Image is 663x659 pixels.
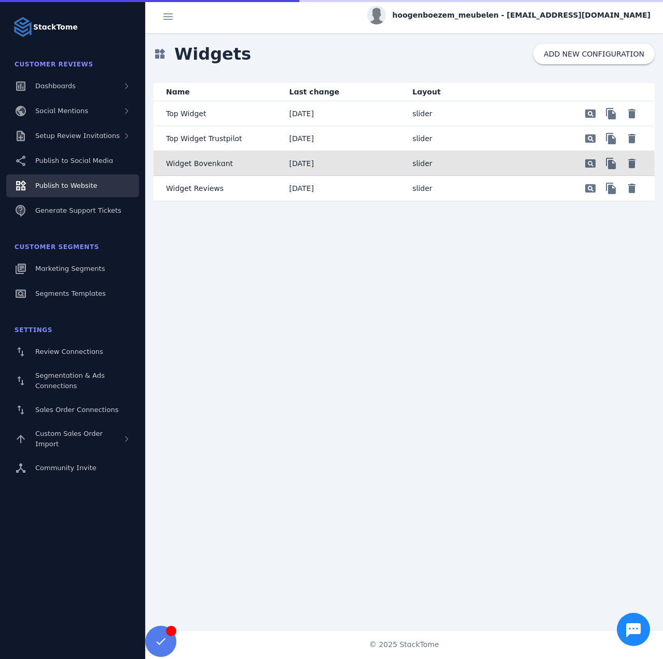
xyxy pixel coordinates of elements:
[533,44,655,64] button: ADD NEW CONFIGURATION
[601,103,621,124] button: Preview
[544,50,644,58] span: ADD NEW CONFIGURATION
[289,132,314,145] p: [DATE]
[281,83,405,101] mat-header-cell: Last change
[621,178,642,199] button: Delete
[412,107,432,120] p: slider
[6,257,139,280] a: Marketing Segments
[6,174,139,197] a: Publish to Website
[35,265,105,272] span: Marketing Segments
[412,157,432,170] p: slider
[6,282,139,305] a: Segments Templates
[15,61,93,68] span: Customer Reviews
[580,153,601,174] button: Preview
[412,182,432,195] p: slider
[621,128,642,149] button: Delete
[35,464,96,472] span: Community Invite
[580,128,601,149] button: Preview
[166,33,259,75] span: Widgets
[404,83,528,101] mat-header-cell: Layout
[289,182,314,195] p: [DATE]
[621,103,642,124] button: Delete
[35,290,106,297] span: Segments Templates
[35,182,97,189] span: Publish to Website
[154,83,281,101] mat-header-cell: Name
[601,153,621,174] button: Preview
[35,348,103,355] span: Review Connections
[35,207,121,214] span: Generate Support Tickets
[35,406,118,414] span: Sales Order Connections
[580,178,601,199] button: Preview
[601,178,621,199] button: Preview
[6,199,139,222] a: Generate Support Tickets
[166,107,206,120] p: Top Widget
[154,48,166,60] mat-icon: widgets
[412,132,432,145] p: slider
[35,107,88,115] span: Social Mentions
[580,103,601,124] button: Preview
[35,132,120,140] span: Setup Review Invitations
[392,10,651,21] span: hoogenboezem_meubelen - [EMAIL_ADDRESS][DOMAIN_NAME]
[6,149,139,172] a: Publish to Social Media
[35,430,103,448] span: Custom Sales Order Import
[621,153,642,174] button: Delete
[367,6,651,24] button: hoogenboezem_meubelen - [EMAIL_ADDRESS][DOMAIN_NAME]
[6,340,139,363] a: Review Connections
[166,182,224,195] p: Widget Reviews
[12,17,33,37] img: Logo image
[369,639,439,650] span: © 2025 StackTome
[6,365,139,396] a: Segmentation & Ads Connections
[289,107,314,120] p: [DATE]
[15,243,99,251] span: Customer Segments
[15,326,52,334] span: Settings
[33,22,78,33] strong: StackTome
[367,6,386,24] img: profile.jpg
[6,457,139,479] a: Community Invite
[166,157,233,170] p: Widget Bovenkant
[289,157,314,170] p: [DATE]
[166,132,242,145] p: Top Widget Trustpilot
[601,128,621,149] button: Preview
[35,157,113,164] span: Publish to Social Media
[35,82,76,90] span: Dashboards
[35,372,105,390] span: Segmentation & Ads Connections
[6,399,139,421] a: Sales Order Connections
